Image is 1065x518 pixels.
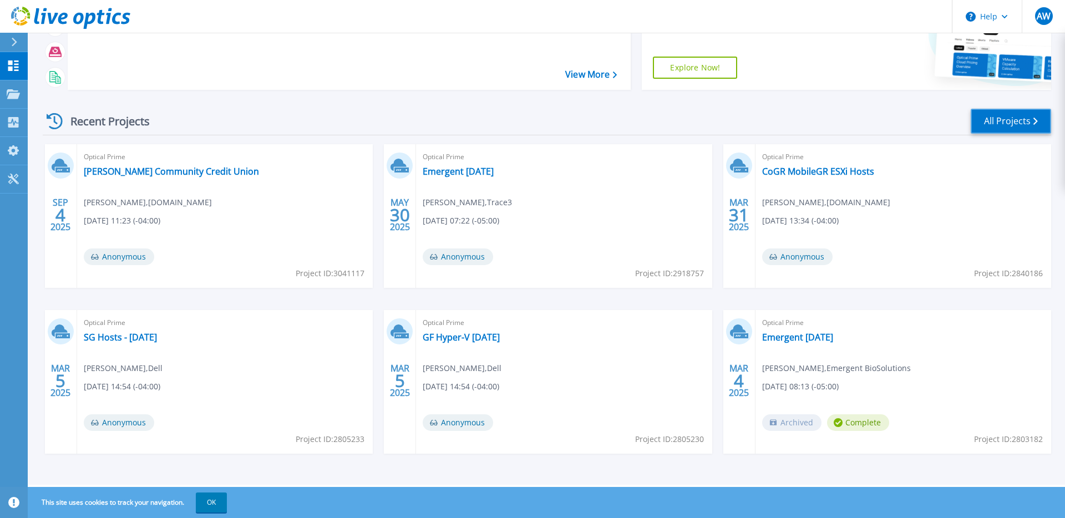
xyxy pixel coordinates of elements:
span: Project ID: 2805230 [635,433,704,445]
span: Anonymous [423,248,493,265]
span: AW [1037,12,1051,21]
span: [PERSON_NAME] , Trace3 [423,196,512,209]
a: Emergent [DATE] [762,332,833,343]
a: GF Hyper-V [DATE] [423,332,500,343]
span: Archived [762,414,821,431]
span: [PERSON_NAME] , Dell [423,362,501,374]
span: 5 [55,376,65,385]
span: [PERSON_NAME] , Dell [84,362,163,374]
span: Project ID: 2805233 [296,433,364,445]
span: Project ID: 2918757 [635,267,704,280]
a: View More [565,69,617,80]
span: Anonymous [84,414,154,431]
a: CoGR MobileGR ESXi Hosts [762,166,874,177]
span: Project ID: 3041117 [296,267,364,280]
span: 5 [395,376,405,385]
a: SG Hosts - [DATE] [84,332,157,343]
span: Anonymous [762,248,833,265]
div: SEP 2025 [50,195,71,235]
div: Recent Projects [43,108,165,135]
span: Project ID: 2840186 [974,267,1043,280]
span: 4 [734,376,744,385]
span: [PERSON_NAME] , [DOMAIN_NAME] [84,196,212,209]
a: Explore Now! [653,57,737,79]
span: [DATE] 14:54 (-04:00) [84,380,160,393]
a: Emergent [DATE] [423,166,494,177]
div: MAR 2025 [728,360,749,401]
span: Anonymous [423,414,493,431]
span: This site uses cookies to track your navigation. [31,492,227,512]
span: Optical Prime [423,151,705,163]
span: [DATE] 08:13 (-05:00) [762,380,839,393]
div: MAR 2025 [50,360,71,401]
span: Optical Prime [762,317,1044,329]
span: Project ID: 2803182 [974,433,1043,445]
button: OK [196,492,227,512]
div: MAR 2025 [728,195,749,235]
div: MAR 2025 [389,360,410,401]
span: [DATE] 14:54 (-04:00) [423,380,499,393]
span: Optical Prime [762,151,1044,163]
span: 30 [390,210,410,220]
span: Optical Prime [84,151,366,163]
span: Optical Prime [84,317,366,329]
span: [DATE] 11:23 (-04:00) [84,215,160,227]
span: [PERSON_NAME] , Emergent BioSolutions [762,362,911,374]
span: 4 [55,210,65,220]
a: All Projects [971,109,1051,134]
div: MAY 2025 [389,195,410,235]
span: [PERSON_NAME] , [DOMAIN_NAME] [762,196,890,209]
span: Anonymous [84,248,154,265]
a: [PERSON_NAME] Community Credit Union [84,166,259,177]
span: Complete [827,414,889,431]
span: Optical Prime [423,317,705,329]
span: 31 [729,210,749,220]
span: [DATE] 13:34 (-04:00) [762,215,839,227]
span: [DATE] 07:22 (-05:00) [423,215,499,227]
